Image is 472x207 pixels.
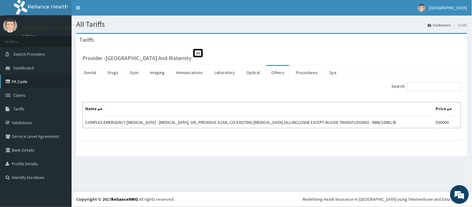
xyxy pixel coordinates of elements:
textarea: Type your message and hit 'Enter' [3,139,119,161]
a: RelianceHMO [111,196,138,202]
span: Dashboard [13,65,34,71]
a: Others [266,66,289,79]
td: COMPLEX EMERGENCY [MEDICAL_DATA] - [MEDICAL_DATA], OR, PREVIOUS SCAR, CO-EXISTING [MEDICAL_DATA] ... [83,116,433,128]
a: Online [22,34,37,38]
input: Search: [408,82,461,91]
a: Dashboard [428,22,451,28]
a: Gym [125,66,143,79]
label: Search: [392,82,461,91]
li: Tariffs [451,22,467,28]
p: [GEOGRAPHIC_DATA] [22,25,73,31]
span: Tariffs [13,106,25,112]
span: St [193,49,203,57]
th: Name [83,102,433,117]
img: User Image [3,19,17,33]
h3: Tariffs [79,37,94,43]
footer: All rights reserved. [72,191,472,207]
a: Laboratory [209,66,240,79]
h3: Provider - [GEOGRAPHIC_DATA] And Maternity [82,55,191,61]
a: Dental [79,66,101,79]
th: Price [433,102,461,117]
a: Immunizations [171,66,208,79]
div: Redefining Heath Insurance in [GEOGRAPHIC_DATA] using Telemedicine and Data Science! [303,196,467,202]
a: Optical [241,66,265,79]
span: We're online! [36,63,86,126]
img: User Image [418,4,426,12]
h1: All Tariffs [76,20,467,28]
strong: Copyright © 2017 . [76,196,139,202]
a: Imaging [145,66,170,79]
span: [GEOGRAPHIC_DATA] [429,5,467,11]
div: Minimize live chat window [102,3,117,18]
span: Claims [13,92,26,98]
img: d_794563401_company_1708531726252_794563401 [12,31,25,47]
a: Procedures [291,66,323,79]
span: Switch Providers [13,51,45,57]
td: 500000 [433,116,461,128]
a: Spa [325,66,342,79]
a: Drugs [103,66,124,79]
div: Chat with us now [32,35,105,43]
